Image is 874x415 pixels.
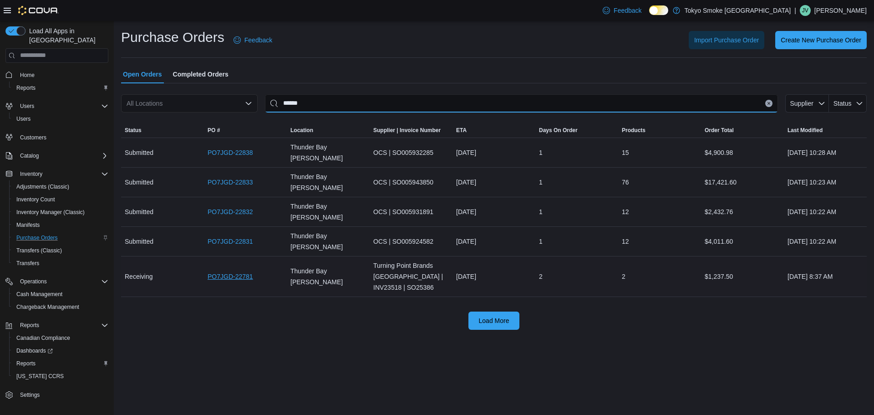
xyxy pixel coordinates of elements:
span: Thunder Bay [PERSON_NAME] [290,142,366,164]
span: Open Orders [123,65,162,83]
span: Cash Management [13,289,108,300]
button: Cash Management [9,288,112,301]
button: Home [2,68,112,82]
button: Settings [2,388,112,401]
span: Load More [479,316,509,325]
a: Cash Management [13,289,66,300]
div: $4,011.60 [701,232,784,251]
a: Inventory Count [13,194,59,205]
div: $17,421.60 [701,173,784,191]
span: Home [20,72,35,79]
span: Users [13,113,108,124]
a: PO7JGD-22833 [208,177,253,188]
button: Adjustments (Classic) [9,180,112,193]
span: Transfers (Classic) [16,247,62,254]
div: [DATE] [452,203,535,221]
span: Completed Orders [173,65,229,83]
a: Users [13,113,34,124]
span: Manifests [13,220,108,231]
button: Catalog [16,150,42,161]
span: Reports [20,322,39,329]
span: Canadian Compliance [16,334,70,342]
span: Users [20,102,34,110]
a: PO7JGD-22831 [208,236,253,247]
span: Supplier | Invoice Number [373,127,441,134]
div: [DATE] [452,232,535,251]
span: Reports [13,358,108,369]
a: Inventory Manager (Classic) [13,207,88,218]
input: Dark Mode [649,5,668,15]
span: Inventory Count [13,194,108,205]
button: Reports [2,319,112,332]
span: Inventory [16,169,108,179]
span: Cash Management [16,291,62,298]
span: Catalog [20,152,39,159]
div: [DATE] 10:28 AM [784,143,867,162]
span: Products [622,127,645,134]
span: Chargeback Management [13,302,108,313]
span: PO # [208,127,220,134]
button: Transfers [9,257,112,270]
button: Import Purchase Order [689,31,764,49]
span: Submitted [125,236,153,247]
button: Reports [16,320,43,331]
span: Import Purchase Order [694,36,759,45]
img: Cova [18,6,59,15]
span: Receiving [125,271,152,282]
span: Operations [20,278,47,285]
a: Home [16,70,38,81]
span: Feedback [244,36,272,45]
div: $4,900.98 [701,143,784,162]
span: Thunder Bay [PERSON_NAME] [290,171,366,193]
span: 76 [622,177,629,188]
span: Last Modified [788,127,823,134]
div: [DATE] 8:37 AM [784,267,867,286]
button: Status [829,94,867,113]
button: [US_STATE] CCRS [9,370,112,383]
span: Manifests [16,221,40,229]
a: Feedback [230,31,276,49]
div: $1,237.50 [701,267,784,286]
a: PO7JGD-22838 [208,147,253,158]
span: 1 [539,147,543,158]
div: OCS | SO005931891 [370,203,452,221]
a: Reports [13,82,39,93]
a: [US_STATE] CCRS [13,371,67,382]
span: Adjustments (Classic) [13,181,108,192]
span: 15 [622,147,629,158]
span: Dashboards [13,345,108,356]
span: Canadian Compliance [13,333,108,343]
span: JV [802,5,808,16]
span: 2 [622,271,625,282]
a: Transfers (Classic) [13,245,66,256]
span: 1 [539,177,543,188]
span: [US_STATE] CCRS [16,373,64,380]
button: Clear input [765,100,772,107]
button: Chargeback Management [9,301,112,313]
span: Inventory [20,170,42,178]
span: Customers [20,134,46,141]
button: Catalog [2,149,112,162]
span: Transfers (Classic) [13,245,108,256]
span: Status [125,127,142,134]
span: 2 [539,271,543,282]
button: Purchase Orders [9,231,112,244]
button: Supplier | Invoice Number [370,123,452,138]
button: Operations [16,276,51,287]
p: [PERSON_NAME] [814,5,867,16]
div: Location [290,127,313,134]
span: Washington CCRS [13,371,108,382]
a: Customers [16,132,50,143]
span: Days On Order [539,127,578,134]
button: PO # [204,123,287,138]
button: Reports [9,357,112,370]
span: Catalog [16,150,108,161]
a: Reports [13,358,39,369]
div: Turning Point Brands [GEOGRAPHIC_DATA] | INV23518 | SO25386 [370,256,452,297]
button: Canadian Compliance [9,332,112,344]
p: | [794,5,796,16]
button: Order Total [701,123,784,138]
a: Canadian Compliance [13,333,74,343]
span: Users [16,115,30,123]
